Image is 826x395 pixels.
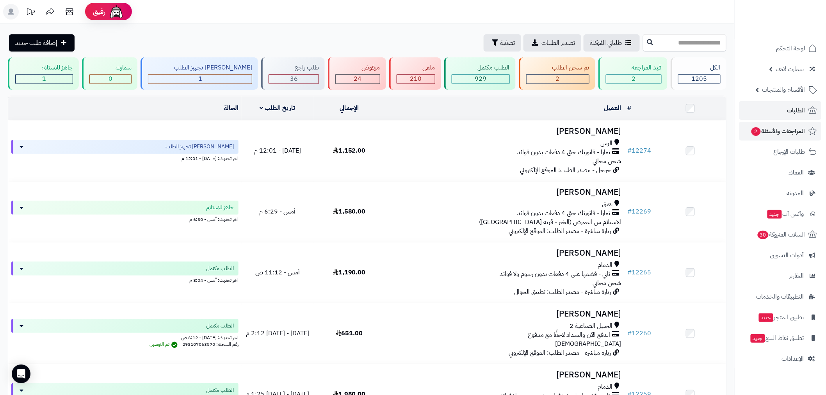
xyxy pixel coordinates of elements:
a: إضافة طلب جديد [9,34,75,52]
a: سمارت 0 [80,57,139,90]
a: الطلب مكتمل 929 [443,57,517,90]
span: 210 [410,74,422,84]
span: لوحة التحكم [776,43,805,54]
a: طلباتي المُوكلة [584,34,640,52]
span: زيارة مباشرة - مصدر الطلب: الموقع الإلكتروني [509,226,611,236]
span: تطبيق المتجر [758,312,804,323]
h3: [PERSON_NAME] [388,127,621,136]
span: تمارا - فاتورتك حتى 4 دفعات بدون فوائد [517,209,610,218]
div: 0 [90,75,131,84]
span: الطلبات [787,105,805,116]
div: [PERSON_NAME] تجهيز الطلب [148,63,252,72]
span: إضافة طلب جديد [15,38,57,48]
button: تصفية [484,34,521,52]
span: الدمام [598,261,612,270]
a: تطبيق المتجرجديد [739,308,821,327]
a: لوحة التحكم [739,39,821,58]
span: سمارت لايف [776,64,804,75]
a: طلب راجع 36 [260,57,326,90]
div: Open Intercom Messenger [12,365,30,383]
a: تاريخ الطلب [260,103,296,113]
span: الطلب مكتمل [206,265,234,272]
h3: [PERSON_NAME] [388,188,621,197]
div: 1 [16,75,73,84]
span: السلات المتروكة [757,229,805,240]
div: 36 [269,75,319,84]
span: [DATE] - [DATE] 2:12 م [246,329,309,338]
div: تم شحن الطلب [526,63,589,72]
span: 0 [109,74,112,84]
span: 24 [354,74,361,84]
a: جاهز للاستلام 1 [6,57,80,90]
a: الإعدادات [739,349,821,368]
div: اخر تحديث: أمس - 6:30 م [11,215,239,223]
span: # [627,329,632,338]
span: # [627,268,632,277]
span: الطلب مكتمل [206,386,234,394]
span: تصدير الطلبات [541,38,575,48]
span: طلبات الإرجاع [774,146,805,157]
span: تم التوصيل [150,341,180,348]
span: 1,152.00 [333,146,366,155]
div: اخر تحديث: [DATE] - 12:01 م [11,154,239,162]
h3: [PERSON_NAME] [388,370,621,379]
a: أدوات التسويق [739,246,821,265]
a: #12274 [627,146,651,155]
a: #12260 [627,329,651,338]
img: ai-face.png [109,4,124,20]
span: شحن مجاني [593,157,621,166]
span: 1205 [691,74,707,84]
span: الطلب مكتمل [206,322,234,330]
span: الجبيل الصناعية 2 [570,322,612,331]
div: الطلب مكتمل [452,63,510,72]
span: أمس - 6:29 م [259,207,296,216]
span: المراجعات والأسئلة [751,126,805,137]
div: 1 [148,75,252,84]
a: المدونة [739,184,821,203]
span: 1,190.00 [333,268,366,277]
a: #12269 [627,207,651,216]
div: سمارت [89,63,132,72]
span: أدوات التسويق [770,250,804,261]
span: الاستلام من المعرض (الخبر - قرية [GEOGRAPHIC_DATA]) [479,217,621,227]
div: 929 [452,75,509,84]
a: ملغي 210 [388,57,443,90]
span: الدمام [598,383,612,391]
span: 1 [42,74,46,84]
span: أمس - 11:12 ص [255,268,300,277]
a: # [627,103,631,113]
a: #12265 [627,268,651,277]
span: تمارا - فاتورتك حتى 4 دفعات بدون فوائد [517,148,610,157]
span: تطبيق نقاط البيع [750,333,804,343]
span: الأقسام والمنتجات [762,84,805,95]
div: جاهز للاستلام [15,63,73,72]
span: 2 [751,127,761,136]
a: الإجمالي [340,103,359,113]
div: مرفوض [335,63,380,72]
span: الإعدادات [782,353,804,364]
a: تم شحن الطلب 2 [517,57,597,90]
div: الكل [678,63,721,72]
a: تحديثات المنصة [21,4,40,21]
a: المراجعات والأسئلة2 [739,122,821,141]
div: اخر تحديث: أمس - 8:04 م [11,276,239,284]
span: جديد [751,334,765,343]
div: 24 [336,75,379,84]
a: العميل [604,103,621,113]
span: 929 [475,74,486,84]
a: السلات المتروكة30 [739,225,821,244]
span: التطبيقات والخدمات [757,291,804,302]
h3: [PERSON_NAME] [388,249,621,258]
span: 651.00 [336,329,363,338]
span: العملاء [789,167,804,178]
a: التطبيقات والخدمات [739,287,821,306]
span: شحن مجاني [593,278,621,288]
span: جديد [767,210,782,219]
div: ملغي [397,63,435,72]
span: 2 [632,74,636,84]
span: 1 [198,74,202,84]
div: طلب راجع [269,63,319,72]
div: قيد المراجعه [606,63,662,72]
span: التقارير [789,270,804,281]
span: [DATE] - 12:01 م [254,146,301,155]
